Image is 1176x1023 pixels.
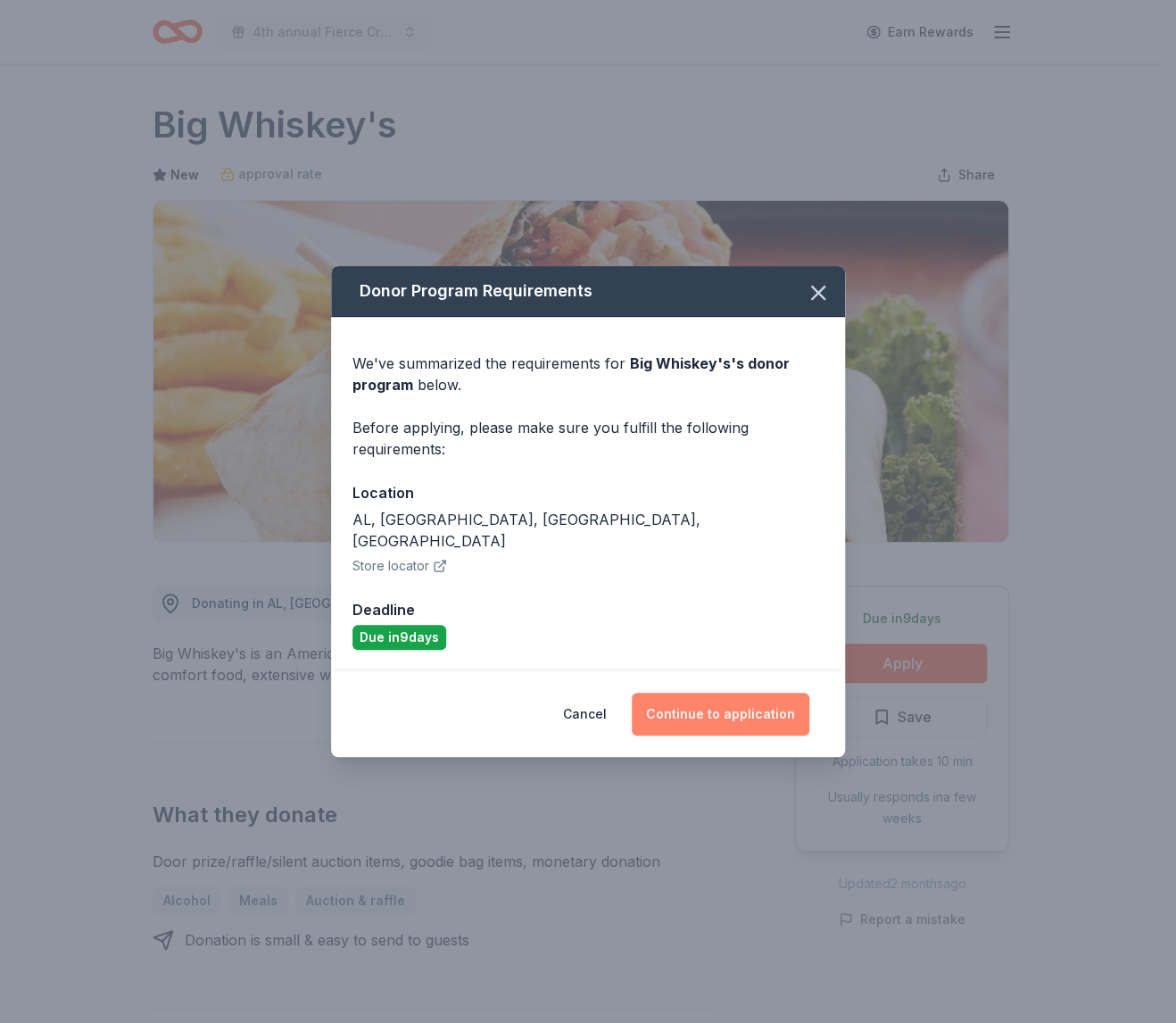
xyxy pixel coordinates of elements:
div: Deadline [352,598,824,621]
div: We've summarized the requirements for below. [352,353,824,395]
button: Continue to application [632,693,809,736]
div: AL, [GEOGRAPHIC_DATA], [GEOGRAPHIC_DATA], [GEOGRAPHIC_DATA] [352,509,824,552]
div: Due in 9 days [352,625,446,650]
div: Before applying, please make sure you fulfill the following requirements: [352,417,824,460]
div: Location [352,481,824,504]
button: Store locator [352,555,447,577]
button: Cancel [563,693,607,736]
div: Donor Program Requirements [331,266,845,317]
